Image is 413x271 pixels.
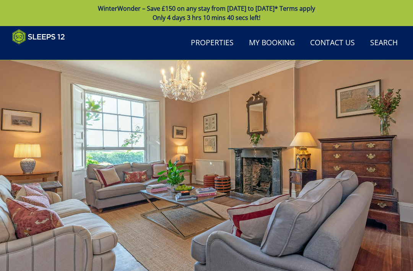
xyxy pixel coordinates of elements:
[153,13,260,22] span: Only 4 days 3 hrs 10 mins 40 secs left!
[367,34,401,52] a: Search
[307,34,358,52] a: Contact Us
[8,49,89,56] iframe: Customer reviews powered by Trustpilot
[246,34,298,52] a: My Booking
[188,34,237,52] a: Properties
[12,29,65,44] img: Sleeps 12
